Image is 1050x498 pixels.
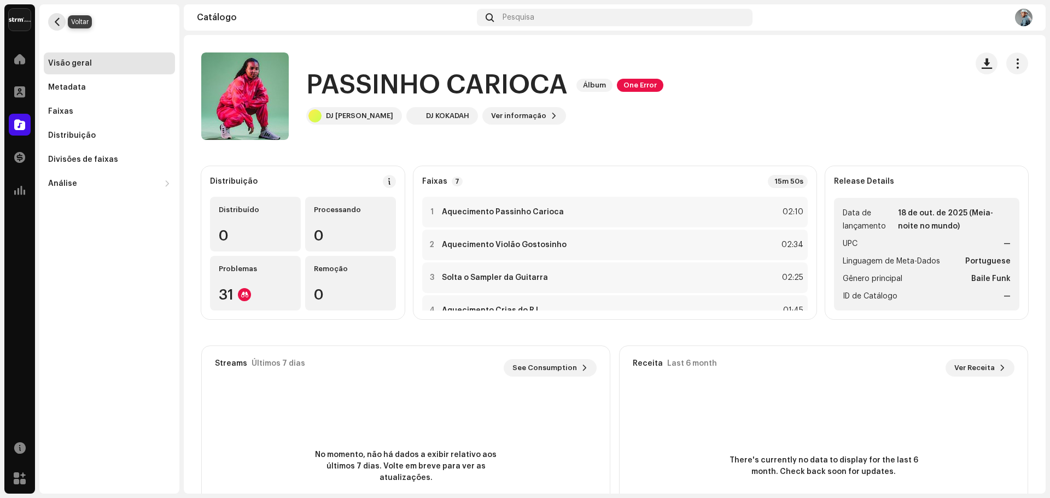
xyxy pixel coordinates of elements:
[843,207,896,233] span: Data de lançamento
[946,359,1014,377] button: Ver Receita
[44,149,175,171] re-m-nav-item: Divisões de faixas
[48,155,118,164] div: Divisões de faixas
[306,68,568,103] h1: PASSINHO CARIOCA
[210,177,258,186] div: Distribuição
[314,206,387,214] div: Processando
[48,131,96,140] div: Distribuição
[409,109,422,122] img: 96dcb47b-a75c-4e67-9318-6c4f6012a1e6
[44,125,175,147] re-m-nav-item: Distribuição
[442,208,564,216] strong: Aquecimento Passinho Carioca
[48,179,77,188] div: Análise
[219,265,292,273] div: Problemas
[843,290,897,303] span: ID de Catálogo
[898,207,1011,233] strong: 18 de out. de 2025 (Meia-noite no mundo)
[779,271,803,284] div: 02:25
[9,9,31,31] img: 408b884b-546b-4518-8448-1008f9c76b02
[44,77,175,98] re-m-nav-item: Metadata
[442,306,538,315] strong: Aquecimento Crias do RJ
[1015,9,1032,26] img: 57896b94-0bdd-4811-877a-2a8f4e956b21
[779,206,803,219] div: 02:10
[779,238,803,251] div: 02:34
[834,177,894,186] strong: Release Details
[44,173,175,195] re-m-nav-dropdown: Análise
[482,107,566,125] button: Ver informação
[44,52,175,74] re-m-nav-item: Visão geral
[617,79,663,92] span: One Error
[314,265,387,273] div: Remoção
[48,59,92,68] div: Visão geral
[779,304,803,317] div: 01:45
[667,359,717,368] div: Last 6 month
[971,272,1011,285] strong: Baile Funk
[954,357,995,379] span: Ver Receita
[843,237,857,250] span: UPC
[422,177,447,186] strong: Faixas
[725,455,922,478] span: There's currently no data to display for the last 6 month. Check back soon for updates.
[219,206,292,214] div: Distribuído
[576,79,612,92] span: Álbum
[1004,290,1011,303] strong: —
[252,359,305,368] div: Últimos 7 dias
[442,273,548,282] strong: Solta o Sampler da Guitarra
[633,359,663,368] div: Receita
[965,255,1011,268] strong: Portuguese
[512,357,577,379] span: See Consumption
[307,449,504,484] span: No momento, não há dados a exibir relativo aos últimos 7 dias. Volte em breve para ver as atualiz...
[504,359,597,377] button: See Consumption
[768,175,808,188] div: 15m 50s
[452,177,463,186] p-badge: 7
[426,112,469,120] div: DJ KOKADAH
[326,112,393,120] div: DJ [PERSON_NAME]
[215,359,247,368] div: Streams
[44,101,175,122] re-m-nav-item: Faixas
[442,241,567,249] strong: Aquecimento Violão Gostosinho
[197,13,472,22] div: Catálogo
[843,272,902,285] span: Gênero principal
[491,105,546,127] span: Ver informação
[1004,237,1011,250] strong: —
[48,107,73,116] div: Faixas
[48,83,86,92] div: Metadata
[503,13,534,22] span: Pesquisa
[843,255,940,268] span: Linguagem de Meta-Dados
